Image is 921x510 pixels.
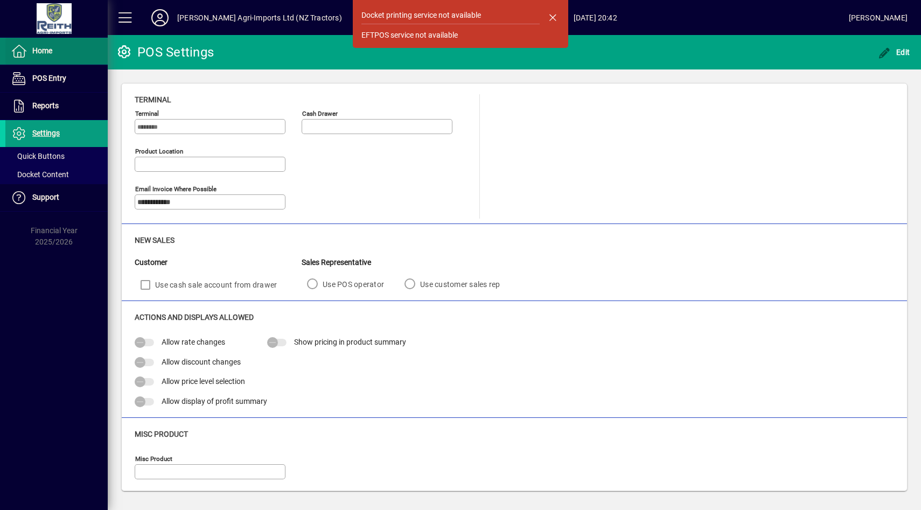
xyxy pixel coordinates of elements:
[361,30,458,41] div: EFTPOS service not available
[32,46,52,55] span: Home
[135,148,183,155] mat-label: Product location
[32,101,59,110] span: Reports
[302,257,515,268] div: Sales Representative
[32,74,66,82] span: POS Entry
[32,129,60,137] span: Settings
[32,193,59,201] span: Support
[294,338,406,346] span: Show pricing in product summary
[135,185,217,193] mat-label: Email Invoice where possible
[162,377,245,386] span: Allow price level selection
[135,95,171,104] span: Terminal
[135,257,302,268] div: Customer
[135,455,172,463] mat-label: Misc Product
[162,338,225,346] span: Allow rate changes
[11,170,69,179] span: Docket Content
[5,93,108,120] a: Reports
[5,147,108,165] a: Quick Buttons
[116,44,214,61] div: POS Settings
[162,358,241,366] span: Allow discount changes
[5,38,108,65] a: Home
[849,9,908,26] div: [PERSON_NAME]
[135,313,254,322] span: Actions and Displays Allowed
[135,236,175,244] span: New Sales
[135,430,188,438] span: Misc Product
[5,165,108,184] a: Docket Content
[5,65,108,92] a: POS Entry
[342,9,849,26] span: [DATE] 20:42
[143,8,177,27] button: Profile
[878,48,910,57] span: Edit
[11,152,65,160] span: Quick Buttons
[875,43,913,62] button: Edit
[135,110,159,117] mat-label: Terminal
[302,110,338,117] mat-label: Cash Drawer
[177,9,342,26] div: [PERSON_NAME] Agri-Imports Ltd (NZ Tractors)
[162,397,267,406] span: Allow display of profit summary
[5,184,108,211] a: Support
